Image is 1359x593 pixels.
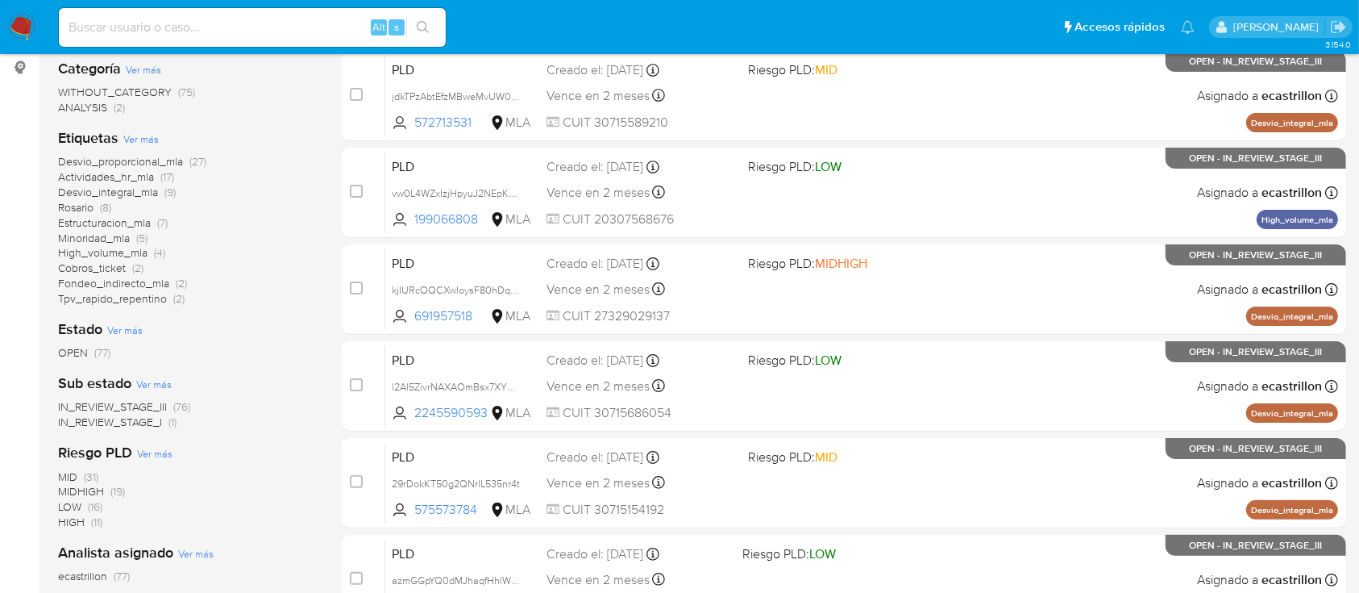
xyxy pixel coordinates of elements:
span: s [394,19,399,35]
p: ezequiel.castrillon@mercadolibre.com [1233,19,1324,35]
span: Accesos rápidos [1074,19,1165,35]
span: 3.154.0 [1325,38,1351,51]
button: search-icon [406,16,439,39]
a: Salir [1330,19,1347,35]
span: Alt [372,19,385,35]
a: Notificaciones [1181,20,1195,34]
input: Buscar usuario o caso... [59,17,446,38]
